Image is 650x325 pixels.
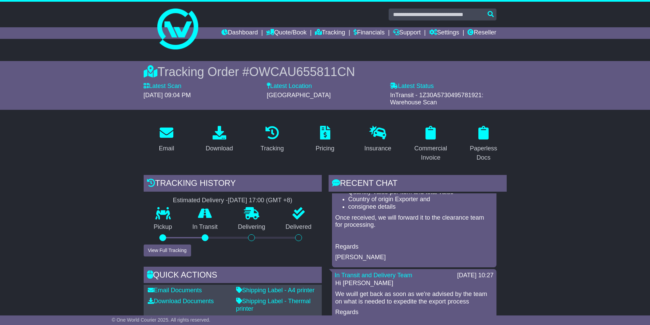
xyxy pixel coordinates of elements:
div: Quick Actions [144,267,322,285]
a: Financials [353,27,385,39]
a: Pricing [311,123,339,156]
div: Paperless Docs [465,144,502,162]
p: Once received, we will forward it to the clearance team for processing. [335,214,493,229]
div: Commercial Invoice [412,144,449,162]
div: Download [206,144,233,153]
p: Regards [335,243,493,251]
a: Support [393,27,421,39]
label: Latest Scan [144,83,182,90]
button: View Full Tracking [144,245,191,256]
span: [DATE] 09:04 PM [144,92,191,99]
span: InTransit - 1Z30A5730495781921: Warehouse Scan [390,92,483,106]
div: [DATE] 10:27 [457,272,494,279]
span: [GEOGRAPHIC_DATA] [267,92,331,99]
div: Email [159,144,174,153]
a: Commercial Invoice [408,123,454,165]
a: Reseller [467,27,496,39]
p: Hi [PERSON_NAME] [335,280,493,287]
a: Email Documents [148,287,202,294]
a: Quote/Book [266,27,306,39]
div: Tracking Order # [144,64,507,79]
li: Country of origin Exporter and [348,196,494,203]
a: Settings [429,27,459,39]
label: Latest Status [390,83,434,90]
p: Pickup [144,223,183,231]
a: Email [154,123,178,156]
p: Regards [335,309,493,316]
a: Insurance [360,123,396,156]
a: Download Documents [148,298,214,305]
p: Delivered [275,223,322,231]
div: Tracking [260,144,284,153]
span: © One World Courier 2025. All rights reserved. [112,317,211,323]
a: In Transit and Delivery Team [335,272,413,279]
span: OWCAU655811CN [249,65,355,79]
div: Insurance [364,144,391,153]
div: [DATE] 17:00 (GMT +8) [228,197,292,204]
a: Shipping Label - Thermal printer [236,298,311,312]
a: Download [201,123,237,156]
a: Tracking [315,27,345,39]
p: In Transit [182,223,228,231]
li: consignee details [348,203,494,211]
a: Dashboard [221,27,258,39]
div: Pricing [316,144,334,153]
div: RECENT CHAT [329,175,507,193]
div: Estimated Delivery - [144,197,322,204]
div: Tracking history [144,175,322,193]
p: [PERSON_NAME] [335,254,493,261]
label: Latest Location [267,83,312,90]
p: We wuill get back as soon as we're advised by the team on what is needed to expedite the export p... [335,291,493,305]
a: Paperless Docs [461,123,507,165]
a: Tracking [256,123,288,156]
a: Shipping Label - A4 printer [236,287,315,294]
p: Delivering [228,223,276,231]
